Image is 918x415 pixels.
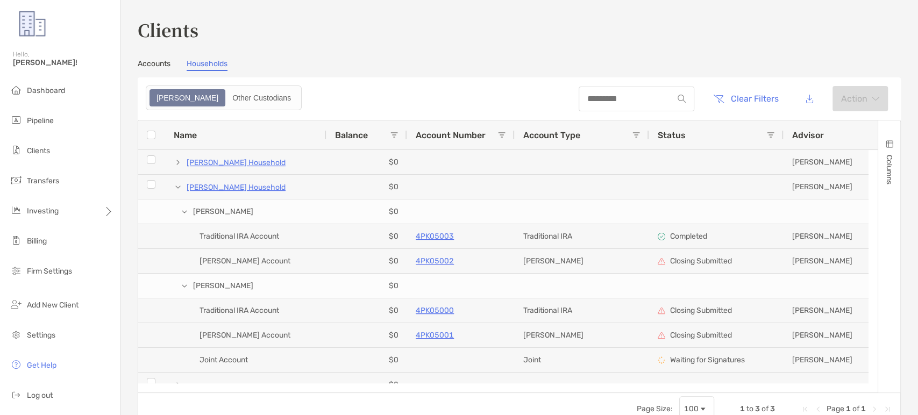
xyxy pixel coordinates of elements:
span: Investing [27,206,59,216]
span: Settings [27,331,55,340]
a: Accounts [138,59,170,71]
img: closing submitted icon [658,257,665,265]
img: complete icon [658,233,665,240]
div: $0 [326,274,407,298]
p: Closing Submitted [670,256,732,266]
img: logout icon [10,388,23,401]
a: 4PK05000 [416,304,454,317]
img: dashboard icon [10,83,23,96]
p: Closing Submitted [670,306,732,315]
span: Traditional IRA Account [200,302,279,319]
button: Actionarrow [832,86,888,111]
img: closing submitted icon [658,307,665,314]
span: 1 [740,404,745,413]
div: $0 [326,150,407,174]
img: clients icon [10,144,23,156]
div: [PERSON_NAME] [515,249,649,273]
div: segmented control [146,85,302,110]
img: arrow [872,96,879,102]
span: Clients [27,146,50,155]
span: of [852,404,859,413]
div: $0 [326,348,407,372]
span: Add New Client [27,300,79,310]
span: Advisor [792,130,824,140]
span: Balance [335,130,368,140]
div: $0 [326,224,407,248]
div: Zoe [151,90,224,105]
img: pipeline icon [10,113,23,126]
div: $0 [326,199,407,224]
div: Other Custodians [226,90,297,105]
span: [PERSON_NAME] [193,277,253,295]
span: Dashboard [27,86,65,95]
div: Page Size: [637,404,673,413]
img: closing submitted icon [658,332,665,339]
img: investing icon [10,204,23,217]
div: 100 [684,404,699,413]
div: $0 [326,298,407,323]
span: Traditional IRA Account [200,227,279,245]
span: [PERSON_NAME]! [13,58,113,67]
div: First Page [801,405,809,413]
div: [PERSON_NAME] [784,298,918,323]
div: Previous Page [814,405,822,413]
div: $0 [326,373,407,397]
img: Waiting for Signatures icon [658,356,665,364]
img: billing icon [10,234,23,247]
div: Next Page [870,405,879,413]
div: [PERSON_NAME] [784,249,918,273]
a: [PERSON_NAME] Household [187,181,286,194]
span: to [746,404,753,413]
button: Clear Filters [705,87,787,111]
span: Page [827,404,844,413]
span: 3 [770,404,775,413]
span: [PERSON_NAME] [193,203,253,220]
span: Pipeline [27,116,54,125]
div: Traditional IRA [515,224,649,248]
div: Joint [515,348,649,372]
div: Traditional IRA [515,298,649,323]
img: get-help icon [10,358,23,371]
span: Account Type [523,130,580,140]
div: [PERSON_NAME] [515,323,649,347]
span: Status [658,130,686,140]
div: [PERSON_NAME] [784,323,918,347]
a: 4PK05002 [416,254,454,268]
img: Zoe Logo [13,4,52,43]
img: settings icon [10,328,23,341]
img: firm-settings icon [10,264,23,277]
div: $0 [326,323,407,347]
div: Last Page [883,405,892,413]
span: Account Number [416,130,486,140]
a: Households [187,59,227,71]
span: 3 [755,404,760,413]
span: Joint Account [200,351,248,369]
span: Transfers [27,176,59,185]
span: [PERSON_NAME] Account [200,252,290,270]
p: Closing Submitted [670,331,732,340]
img: add_new_client icon [10,298,23,311]
span: Billing [27,237,47,246]
span: Firm Settings [27,267,72,276]
span: Get Help [27,361,56,370]
div: [PERSON_NAME] [784,175,918,199]
span: 1 [861,404,866,413]
span: 1 [846,404,851,413]
span: of [762,404,768,413]
h3: Clients [138,17,901,42]
span: Columns [885,155,894,184]
a: 4PK05001 [416,328,454,342]
a: 4PK05003 [416,230,454,243]
p: Waiting for Signatures [670,355,745,364]
span: Name [174,130,197,140]
span: [PERSON_NAME] Account [200,326,290,344]
p: Completed [670,232,707,241]
div: [PERSON_NAME] [784,150,918,174]
a: [PERSON_NAME] Household [187,156,286,169]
